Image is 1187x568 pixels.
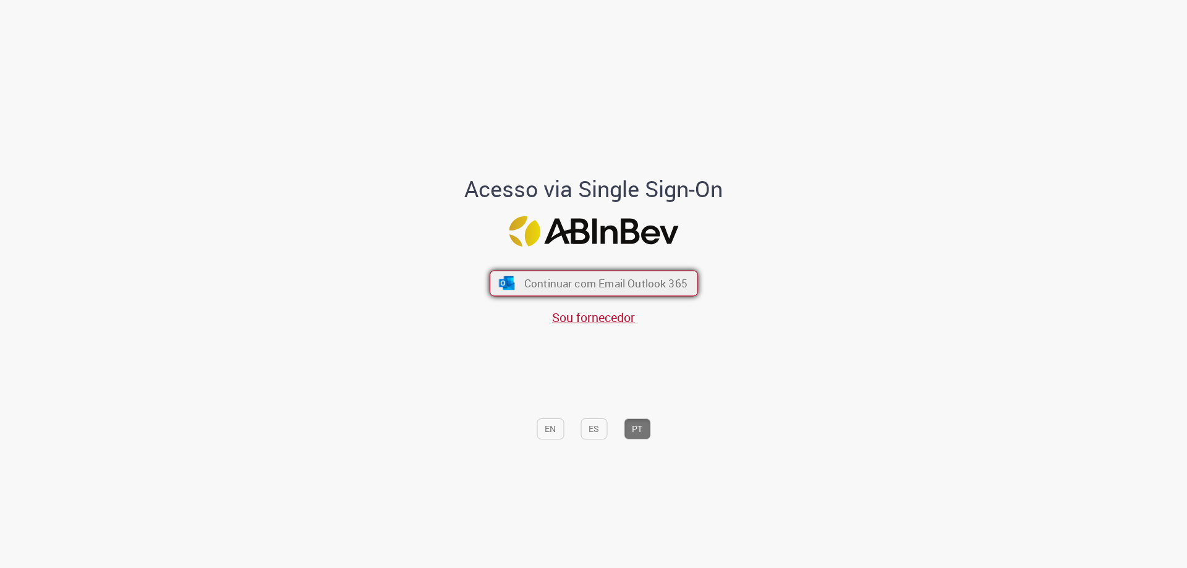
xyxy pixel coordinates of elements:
img: ícone Azure/Microsoft 360 [498,276,516,290]
button: PT [624,418,650,439]
button: ES [581,418,607,439]
h1: Acesso via Single Sign-On [422,177,765,201]
img: Logo ABInBev [509,216,678,247]
span: Continuar com Email Outlook 365 [524,276,687,290]
button: EN [537,418,564,439]
button: ícone Azure/Microsoft 360 Continuar com Email Outlook 365 [490,271,698,297]
a: Sou fornecedor [552,309,635,326]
